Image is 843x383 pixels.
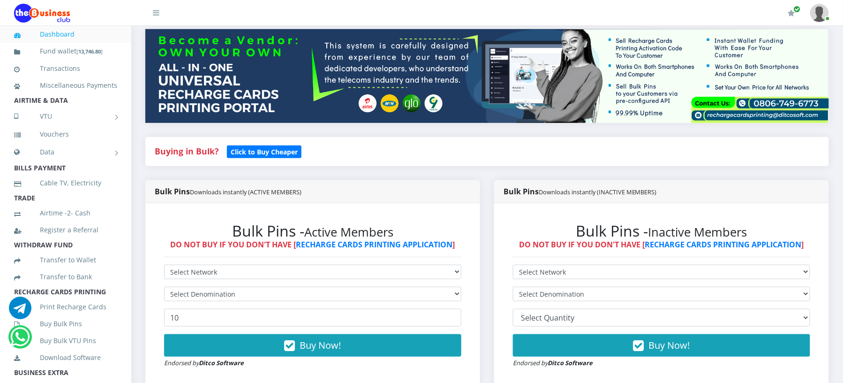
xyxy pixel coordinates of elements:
span: Renew/Upgrade Subscription [794,6,801,13]
a: Chat for support [9,304,31,319]
a: Print Recharge Cards [14,296,117,318]
strong: Buying in Bulk? [155,146,218,157]
input: Enter Quantity [164,309,461,327]
a: Transfer to Wallet [14,249,117,271]
a: Fund wallet[13,746.80] [14,40,117,62]
a: Register a Referral [14,219,117,241]
a: Buy Bulk VTU Pins [14,330,117,352]
a: Dashboard [14,23,117,45]
button: Buy Now! [164,334,461,357]
span: Buy Now! [300,339,341,352]
strong: Bulk Pins [504,186,657,197]
a: Transactions [14,58,117,79]
a: Transfer to Bank [14,266,117,288]
img: User [810,4,829,22]
a: Data [14,140,117,164]
a: Vouchers [14,123,117,145]
a: Airtime -2- Cash [14,202,117,224]
a: RECHARGE CARDS PRINTING APPLICATION [645,239,802,250]
h2: Bulk Pins - [513,222,810,240]
img: multitenant_rcp.png [145,29,829,123]
i: Renew/Upgrade Subscription [788,9,795,17]
small: Downloads instantly (ACTIVE MEMBERS) [190,188,301,196]
a: Download Software [14,347,117,368]
strong: DO NOT BUY IF YOU DON'T HAVE [ ] [519,239,804,250]
span: Buy Now! [649,339,690,352]
b: Click to Buy Cheaper [231,147,298,156]
a: Chat for support [10,333,30,348]
small: Inactive Members [648,224,747,240]
small: Active Members [304,224,393,240]
small: [ ] [76,48,103,55]
a: Click to Buy Cheaper [227,146,301,157]
strong: Ditco Software [199,359,244,367]
b: 13,746.80 [78,48,101,55]
a: RECHARGE CARDS PRINTING APPLICATION [296,239,453,250]
strong: DO NOT BUY IF YOU DON'T HAVE [ ] [171,239,455,250]
strong: Bulk Pins [155,186,301,197]
a: Cable TV, Electricity [14,172,117,194]
a: Miscellaneous Payments [14,75,117,96]
img: Logo [14,4,70,23]
strong: Ditco Software [548,359,593,367]
a: VTU [14,105,117,128]
a: Buy Bulk Pins [14,313,117,335]
small: Downloads instantly (INACTIVE MEMBERS) [539,188,657,196]
h2: Bulk Pins - [164,222,461,240]
small: Endorsed by [513,359,593,367]
button: Buy Now! [513,334,810,357]
small: Endorsed by [164,359,244,367]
